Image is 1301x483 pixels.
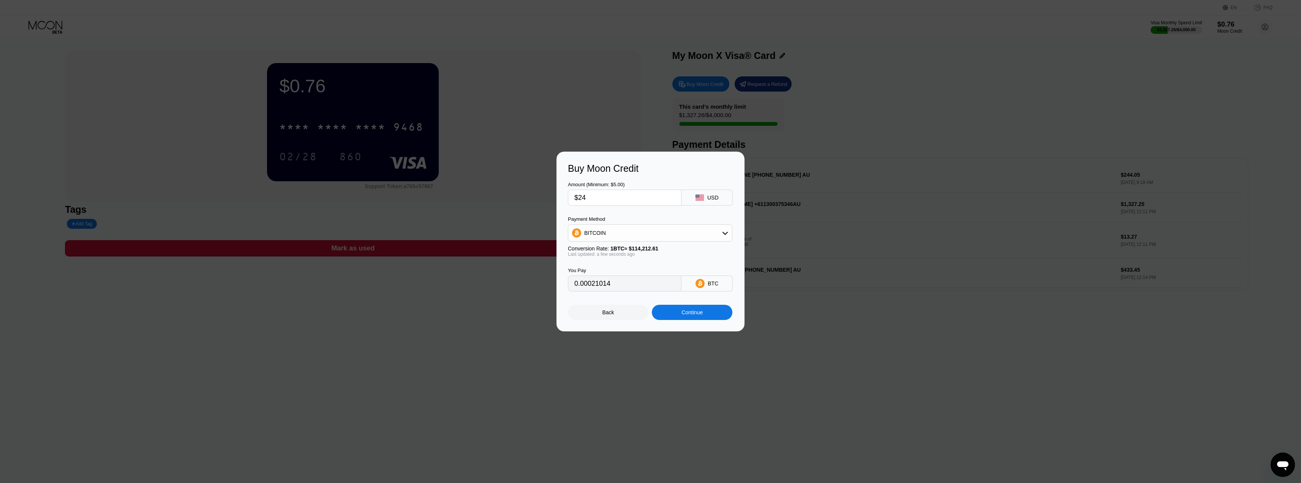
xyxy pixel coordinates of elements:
[568,225,732,241] div: BITCOIN
[568,245,732,252] div: Conversion Rate:
[568,252,732,257] div: Last updated: a few seconds ago
[568,163,733,174] div: Buy Moon Credit
[568,268,681,273] div: You Pay
[568,216,732,222] div: Payment Method
[610,245,658,252] span: 1 BTC ≈ $114,212.61
[568,182,681,187] div: Amount (Minimum: $5.00)
[602,309,614,315] div: Back
[574,190,675,205] input: $0.00
[708,280,718,287] div: BTC
[681,309,703,315] div: Continue
[584,230,606,236] div: BITCOIN
[1271,453,1295,477] iframe: Button to launch messaging window
[707,195,719,201] div: USD
[652,305,732,320] div: Continue
[568,305,648,320] div: Back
